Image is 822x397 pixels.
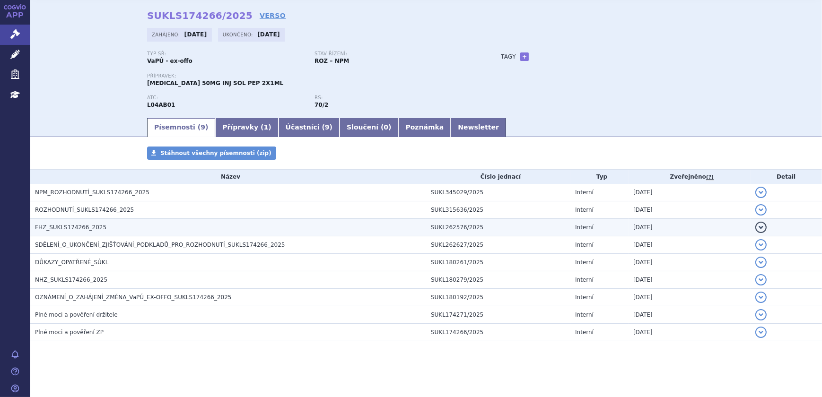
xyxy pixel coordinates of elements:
[426,324,570,341] td: SUKL174266/2025
[35,207,134,213] span: ROZHODNUTÍ_SUKLS174266_2025
[426,306,570,324] td: SUKL174271/2025
[223,31,255,38] span: Ukončeno:
[35,311,118,318] span: Plné moci a pověření držitele
[426,289,570,306] td: SUKL180192/2025
[755,292,767,303] button: detail
[706,174,714,181] abbr: (?)
[264,123,269,131] span: 1
[755,309,767,320] button: detail
[575,224,594,231] span: Interní
[426,219,570,236] td: SUKL262576/2025
[426,271,570,289] td: SUKL180279/2025
[147,118,215,137] a: Písemnosti (9)
[340,118,398,137] a: Sloučení (0)
[35,294,232,301] span: OZNÁMENÍ_O_ZAHÁJENÍ_ZMĚNA_VaPÚ_EX-OFFO_SUKLS174266_2025
[35,329,104,336] span: Plné moci a pověření ZP
[201,123,205,131] span: 9
[279,118,340,137] a: Účastníci (9)
[147,147,276,160] a: Stáhnout všechny písemnosti (zip)
[147,102,175,108] strong: ETANERCEPT
[629,219,751,236] td: [DATE]
[575,207,594,213] span: Interní
[755,222,767,233] button: detail
[35,242,285,248] span: SDĚLENÍ_O_UKONČENÍ_ZJIŠŤOVÁNÍ_PODKLADŮ_PRO_ROZHODNUTÍ_SUKLS174266_2025
[257,31,280,38] strong: [DATE]
[184,31,207,38] strong: [DATE]
[147,95,305,101] p: ATC:
[35,224,106,231] span: FHZ_SUKLS174266_2025
[215,118,278,137] a: Přípravky (1)
[575,259,594,266] span: Interní
[501,51,516,62] h3: Tagy
[147,10,253,21] strong: SUKLS174266/2025
[384,123,388,131] span: 0
[147,58,192,64] strong: VaPÚ - ex-offo
[426,201,570,219] td: SUKL315636/2025
[629,236,751,254] td: [DATE]
[451,118,506,137] a: Newsletter
[755,187,767,198] button: detail
[575,189,594,196] span: Interní
[755,327,767,338] button: detail
[426,236,570,254] td: SUKL262627/2025
[315,95,472,101] p: RS:
[520,52,529,61] a: +
[426,254,570,271] td: SUKL180261/2025
[426,184,570,201] td: SUKL345029/2025
[575,294,594,301] span: Interní
[315,102,328,108] strong: imunosupresiva - biologická léčiva k terapii revmatických, kožních nebo střevních onemocnění, par...
[160,150,271,156] span: Stáhnout všechny písemnosti (zip)
[629,306,751,324] td: [DATE]
[629,271,751,289] td: [DATE]
[751,170,822,184] th: Detail
[147,80,283,86] span: [MEDICAL_DATA] 50MG INJ SOL PEP 2X1ML
[426,170,570,184] th: Číslo jednací
[575,276,594,283] span: Interní
[629,254,751,271] td: [DATE]
[315,51,472,57] p: Stav řízení:
[315,58,349,64] strong: ROZ – NPM
[35,189,149,196] span: NPM_ROZHODNUTÍ_SUKLS174266_2025
[629,170,751,184] th: Zveřejněno
[755,274,767,285] button: detail
[755,239,767,250] button: detail
[629,324,751,341] td: [DATE]
[629,201,751,219] td: [DATE]
[147,73,482,79] p: Přípravek:
[629,184,751,201] td: [DATE]
[755,257,767,268] button: detail
[35,259,108,266] span: DŮKAZY_OPATŘENÉ_SÚKL
[325,123,330,131] span: 9
[30,170,426,184] th: Název
[570,170,629,184] th: Typ
[260,11,286,20] a: VERSO
[629,289,751,306] td: [DATE]
[399,118,451,137] a: Poznámka
[575,329,594,336] span: Interní
[147,51,305,57] p: Typ SŘ:
[35,276,107,283] span: NHZ_SUKLS174266_2025
[575,311,594,318] span: Interní
[575,242,594,248] span: Interní
[152,31,182,38] span: Zahájeno:
[755,204,767,216] button: detail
